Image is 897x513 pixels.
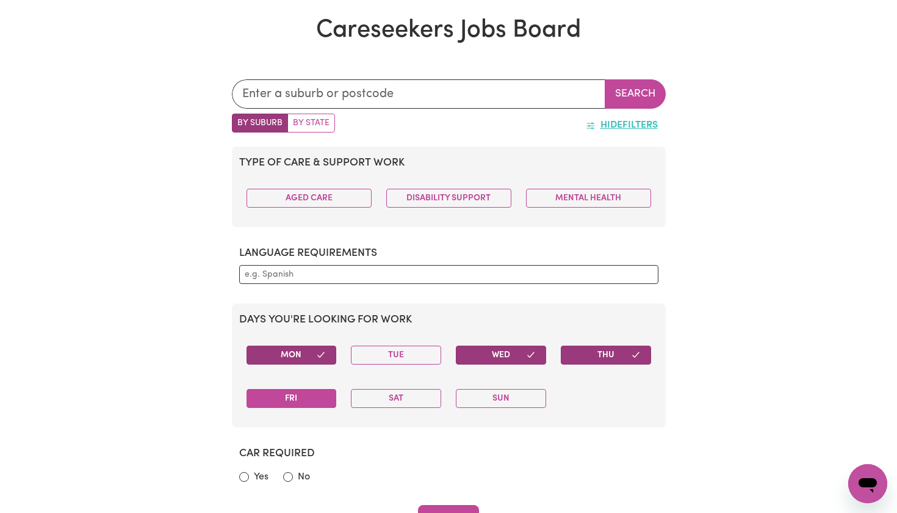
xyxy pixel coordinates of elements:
[561,346,651,365] button: Thu
[848,464,887,503] iframe: Button to launch messaging window
[456,346,546,365] button: Wed
[239,447,658,460] h2: Car required
[247,189,372,208] button: Aged Care
[386,189,511,208] button: Disability Support
[254,470,268,484] label: Yes
[239,313,658,326] h2: Days you're looking for work
[232,79,605,109] input: Enter a suburb or postcode
[247,389,337,408] button: Fri
[578,114,666,137] button: HideFilters
[287,114,335,133] label: Search by state
[351,389,441,408] button: Sat
[605,79,666,109] button: Search
[239,247,658,260] h2: Language requirements
[245,268,653,281] input: e.g. Spanish
[526,189,651,208] button: Mental Health
[247,346,337,365] button: Mon
[456,389,546,408] button: Sun
[351,346,441,365] button: Tue
[232,114,288,133] label: Search by suburb/post code
[298,470,310,484] label: No
[239,156,658,169] h2: Type of care & support work
[600,120,622,130] span: Hide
